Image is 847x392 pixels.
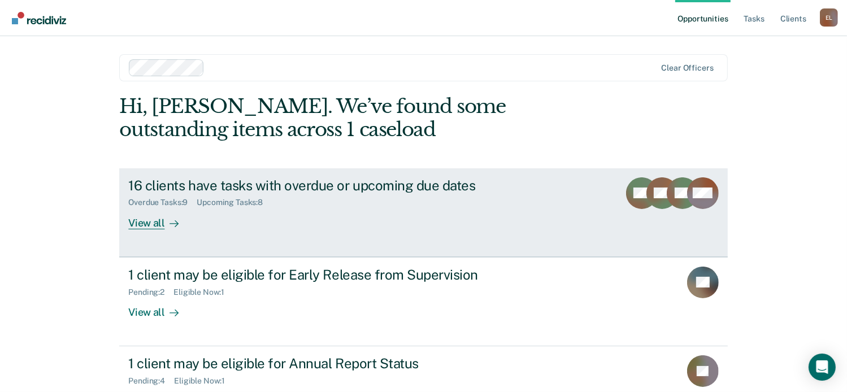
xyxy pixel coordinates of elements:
div: Upcoming Tasks : 8 [197,198,272,207]
div: View all [128,207,192,229]
div: Clear officers [662,63,714,73]
div: 1 client may be eligible for Early Release from Supervision [128,267,525,283]
div: Hi, [PERSON_NAME]. We’ve found some outstanding items across 1 caseload [119,95,606,141]
div: Eligible Now : 1 [174,376,234,386]
div: Pending : 2 [128,288,173,297]
div: 16 clients have tasks with overdue or upcoming due dates [128,177,525,194]
div: E L [820,8,838,27]
img: Recidiviz [12,12,66,24]
div: Open Intercom Messenger [809,354,836,381]
div: Overdue Tasks : 9 [128,198,197,207]
button: Profile dropdown button [820,8,838,27]
div: View all [128,297,192,319]
div: 1 client may be eligible for Annual Report Status [128,355,525,372]
a: 16 clients have tasks with overdue or upcoming due datesOverdue Tasks:9Upcoming Tasks:8View all [119,168,727,257]
div: Eligible Now : 1 [173,288,233,297]
a: 1 client may be eligible for Early Release from SupervisionPending:2Eligible Now:1View all [119,257,727,346]
div: Pending : 4 [128,376,174,386]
